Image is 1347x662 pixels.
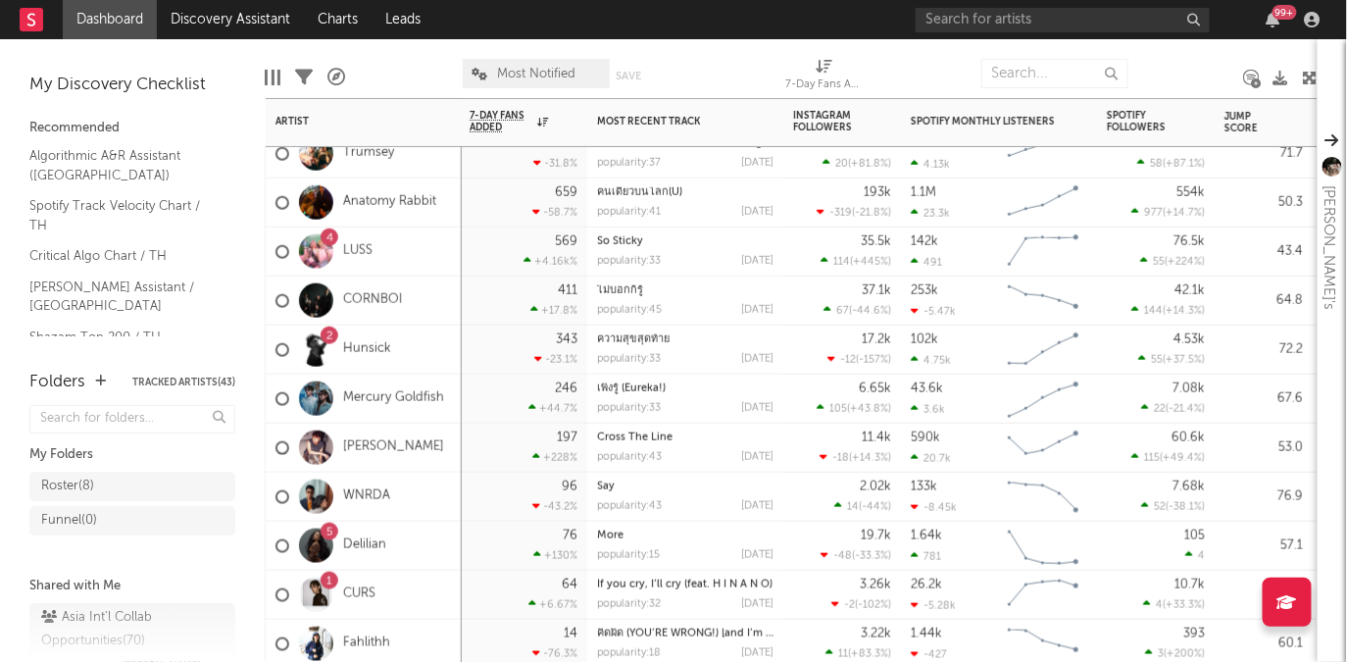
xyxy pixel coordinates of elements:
[862,502,888,513] span: -44 %
[911,627,942,639] div: 1.44k
[29,472,235,501] a: Roster(8)
[999,570,1087,619] svg: Chart title
[597,334,670,345] a: ความสุขสุดท้าย
[1172,480,1205,492] div: 7.68k
[999,128,1087,178] svg: Chart title
[597,482,773,492] div: Say
[860,480,891,492] div: 2.02k
[530,304,577,317] div: +17.8 %
[533,549,577,562] div: +130 %
[1224,632,1303,655] div: 60.1
[1143,598,1205,611] div: ( )
[597,580,773,590] div: If you cry, I’ll cry (feat. H I N A N O)
[864,185,891,198] div: 193k
[851,159,888,170] span: +81.8 %
[562,578,577,590] div: 64
[862,283,891,296] div: 37.1k
[597,599,661,610] div: popularity: 32
[1174,136,1205,149] div: 3.75k
[852,453,888,464] span: +14.3 %
[911,234,938,247] div: 142k
[528,598,577,611] div: +6.67 %
[821,255,891,268] div: ( )
[741,550,773,561] div: [DATE]
[562,480,577,492] div: 96
[1154,502,1166,513] span: 52
[999,521,1087,570] svg: Chart title
[861,627,891,639] div: 3.22k
[295,49,313,106] div: Filters
[597,482,615,492] a: Say
[831,598,891,611] div: ( )
[911,157,950,170] div: 4.13k
[827,353,891,366] div: ( )
[741,648,773,659] div: [DATE]
[911,304,956,317] div: -5.47k
[1151,355,1163,366] span: 55
[597,452,662,463] div: popularity: 43
[1198,551,1205,562] span: 4
[343,341,391,358] a: Hunsick
[1169,404,1202,415] span: -21.4 %
[825,647,891,660] div: ( )
[911,480,937,492] div: 133k
[532,500,577,513] div: -43.2 %
[597,383,773,394] div: เพิ่งรู้ (Eureka!)
[817,206,891,219] div: ( )
[597,629,773,639] div: คิดผิด (YOU’RE WRONG!) [and I’m done waiting]
[597,580,773,590] a: If you cry, I’ll cry (feat. H I N A N O)
[534,353,577,366] div: -23.1 %
[597,256,661,267] div: popularity: 33
[1224,239,1303,263] div: 43.4
[556,136,577,149] div: 778
[498,68,576,80] span: Most Notified
[833,257,850,268] span: 114
[911,598,956,611] div: -5.28k
[557,431,577,443] div: 197
[1184,529,1205,541] div: 105
[1224,484,1303,508] div: 76.9
[528,402,577,415] div: +44.7 %
[343,488,390,505] a: WNRDA
[555,382,577,394] div: 246
[741,305,773,316] div: [DATE]
[597,629,836,639] a: คิดผิด (YOU’RE WRONG!) [and I’m done waiting]
[862,332,891,345] div: 17.2k
[343,145,394,162] a: Trumsey
[41,475,94,498] div: Roster ( 8 )
[597,531,624,541] a: More
[1131,451,1205,464] div: ( )
[911,136,944,149] div: 80.4k
[343,292,403,309] a: CORNBOI
[533,157,577,170] div: -31.8 %
[1224,386,1303,410] div: 67.6
[850,404,888,415] span: +43.8 %
[911,206,950,219] div: 23.3k
[470,110,532,133] span: 7-Day Fans Added
[911,431,940,443] div: 590k
[29,405,235,433] input: Search for folders...
[741,403,773,414] div: [DATE]
[1224,190,1303,214] div: 50.3
[823,157,891,170] div: ( )
[1166,600,1202,611] span: +33.3 %
[1144,208,1163,219] span: 977
[617,71,642,81] button: Save
[597,354,661,365] div: popularity: 33
[29,245,216,267] a: Critical Algo Chart / TH
[1166,208,1202,219] span: +14.7 %
[597,550,660,561] div: popularity: 15
[132,378,235,387] button: Tracked Artists(43)
[597,383,666,394] a: เพิ่งรู้ (Eureka!)
[1141,500,1205,513] div: ( )
[999,227,1087,276] svg: Chart title
[265,49,280,106] div: Edit Columns
[1176,185,1205,198] div: 554k
[597,187,682,198] a: คนเดียวบนโลก(U)
[343,439,444,456] a: [PERSON_NAME]
[1144,453,1160,464] span: 115
[1144,306,1163,317] span: 144
[1138,353,1205,366] div: ( )
[999,325,1087,374] svg: Chart title
[532,206,577,219] div: -58.7 %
